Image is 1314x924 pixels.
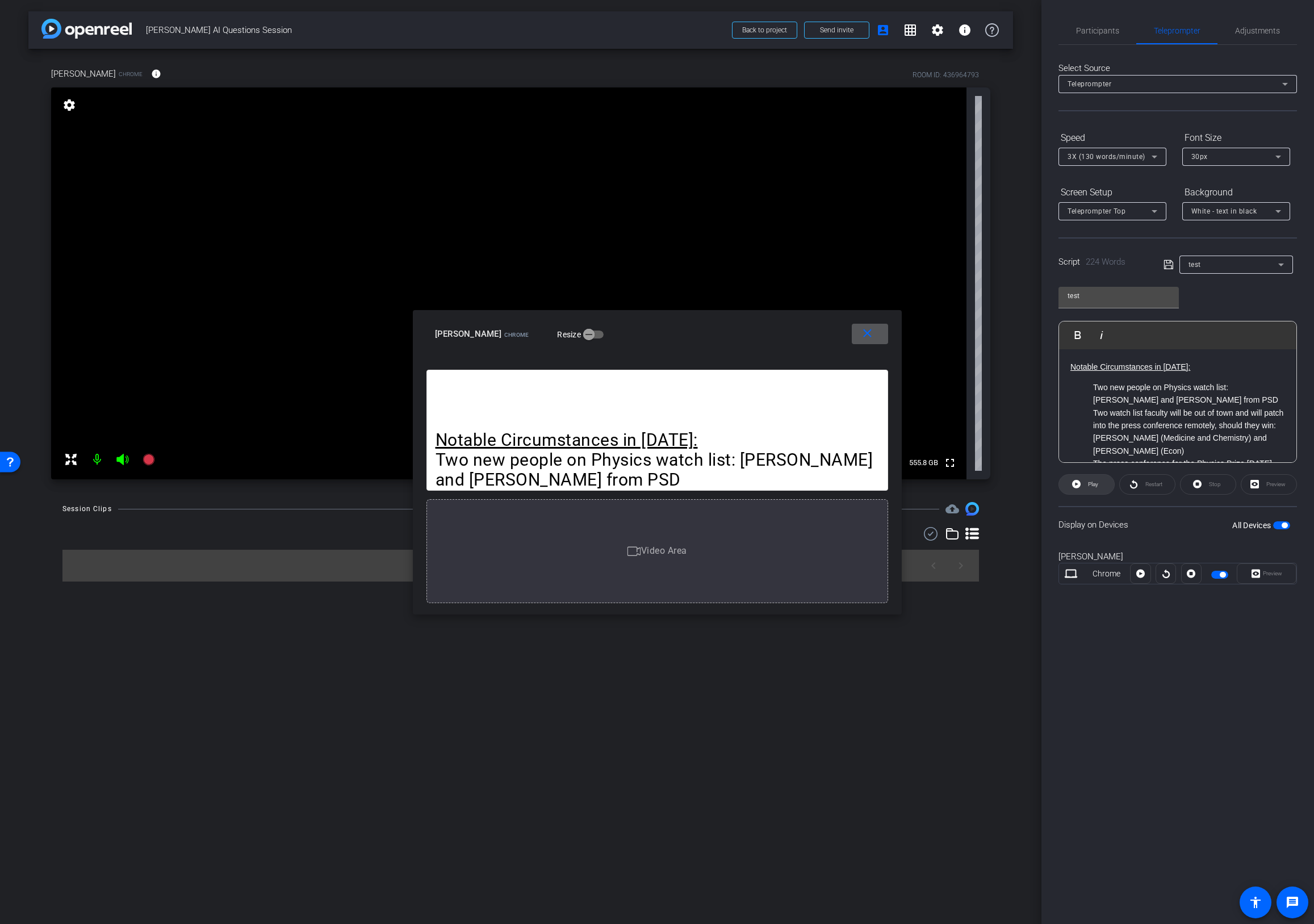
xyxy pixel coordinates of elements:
mat-icon: account_box [876,23,890,37]
div: Speed [1058,128,1166,148]
span: test [1189,261,1201,269]
span: Chrome [504,332,529,338]
div: Chrome [1083,568,1131,580]
span: Destinations for your clips [945,502,959,516]
button: Bold (⌘B) [1067,324,1089,346]
span: Teleprompter Top [1068,207,1125,215]
span: Adjustments [1235,27,1280,35]
mat-icon: close [860,327,874,341]
span: 30px [1191,153,1208,161]
div: Display on Devices [1058,506,1297,543]
mat-icon: message [1286,896,1299,909]
span: Play [1088,481,1098,487]
div: Font Size [1182,128,1290,148]
div: Script [1058,256,1148,269]
mat-icon: settings [931,23,944,37]
span: Teleprompter [1068,80,1111,88]
span: 224 Words [1086,257,1125,267]
span: White - text in black [1191,207,1257,215]
div: Background [1182,183,1290,202]
span: 3X (130 words/minute) [1068,153,1145,161]
u: Notable Circumstances in [DATE]: [1070,362,1190,371]
div: [PERSON_NAME] [1058,550,1297,563]
input: Title [1068,289,1170,303]
mat-icon: info [151,69,161,79]
li: The press conference for the Physics Prize [DATE][DATE] will be at 1pm, because of a scheduling c... [1093,457,1285,521]
span: Video Area [641,545,687,556]
button: Italic (⌘I) [1091,324,1112,346]
button: Next page [947,552,974,579]
mat-icon: settings [61,98,77,112]
mat-icon: info [958,23,972,37]
span: [PERSON_NAME] AI Questions Session [146,19,725,41]
span: 555.8 GB [905,456,942,470]
img: app-logo [41,19,132,39]
button: Previous page [920,552,947,579]
div: Screen Setup [1058,183,1166,202]
span: Participants [1076,27,1119,35]
li: Two new people on Physics watch list: [PERSON_NAME] and [PERSON_NAME] from PSD [436,450,879,490]
span: Teleprompter [1154,27,1200,35]
span: Send invite [820,26,853,35]
span: [PERSON_NAME] [435,329,501,339]
label: Resize [557,329,583,340]
mat-icon: fullscreen [943,456,957,470]
span: Back to project [742,26,787,34]
mat-icon: accessibility [1249,896,1262,909]
mat-icon: cloud_upload [945,502,959,516]
mat-icon: grid_on [903,23,917,37]
div: Session Clips [62,503,112,515]
u: Notable Circumstances in [DATE]: [436,430,698,450]
span: Chrome [119,70,143,78]
li: Two new people on Physics watch list: [PERSON_NAME] and [PERSON_NAME] from PSD [1093,381,1285,407]
li: Two watch list faculty will be out of town and will patch into the press conference remotely, sho... [1093,407,1285,458]
span: [PERSON_NAME] [51,68,116,80]
li: Two watch list faculty will be out of town and will patch into the press conference remotely, sho... [436,490,879,569]
label: All Devices [1232,520,1273,531]
div: ROOM ID: 436964793 [913,70,979,80]
div: Select Source [1058,62,1297,75]
img: Session clips [965,502,979,516]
